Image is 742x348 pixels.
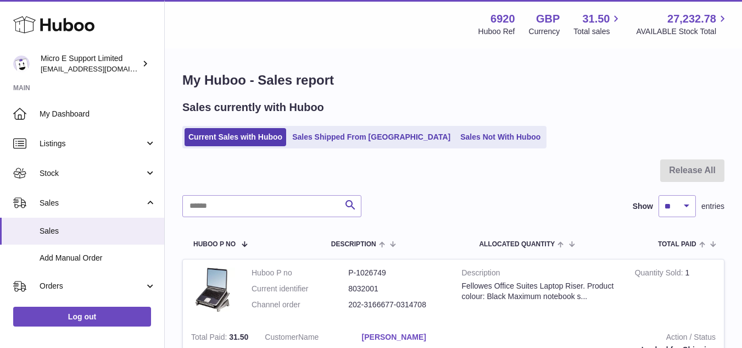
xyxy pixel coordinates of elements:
[191,333,229,344] strong: Total Paid
[40,109,156,119] span: My Dashboard
[529,26,560,37] div: Currency
[252,284,348,294] dt: Current identifier
[182,100,324,115] h2: Sales currently with Huboo
[348,284,445,294] dd: 8032001
[490,12,515,26] strong: 6920
[40,168,144,179] span: Stock
[636,26,729,37] span: AVAILABLE Stock Total
[229,333,248,341] span: 31.50
[573,12,622,37] a: 31.50 Total sales
[265,332,361,345] dt: Name
[185,128,286,146] a: Current Sales with Huboo
[41,64,161,73] span: [EMAIL_ADDRESS][DOMAIN_NAME]
[191,268,235,312] img: $_57.JPG
[362,332,459,343] a: [PERSON_NAME]
[478,26,515,37] div: Huboo Ref
[479,241,555,248] span: ALLOCATED Quantity
[288,128,454,146] a: Sales Shipped From [GEOGRAPHIC_DATA]
[40,281,144,291] span: Orders
[658,241,696,248] span: Total paid
[41,53,140,74] div: Micro E Support Limited
[636,12,729,37] a: 27,232.78 AVAILABLE Stock Total
[633,201,653,212] label: Show
[13,56,30,72] img: contact@micropcsupport.com
[348,268,445,278] dd: P-1026749
[627,259,724,324] td: 1
[573,26,622,37] span: Total sales
[252,268,348,278] dt: Huboo P no
[667,12,716,26] span: 27,232.78
[40,253,156,263] span: Add Manual Order
[252,300,348,310] dt: Channel order
[40,139,144,149] span: Listings
[462,281,618,302] div: Fellowes Office Suites Laptop Riser. Product colour: Black Maximum notebook s...
[582,12,610,26] span: 31.50
[193,241,236,248] span: Huboo P no
[40,226,156,236] span: Sales
[348,300,445,310] dd: 202-3166677-0314708
[475,332,716,345] strong: Action / Status
[536,12,560,26] strong: GBP
[265,333,298,341] span: Customer
[331,241,376,248] span: Description
[182,71,724,89] h1: My Huboo - Sales report
[701,201,724,212] span: entries
[13,307,151,327] a: Log out
[40,198,144,208] span: Sales
[462,268,618,281] strong: Description
[635,268,685,280] strong: Quantity Sold
[456,128,544,146] a: Sales Not With Huboo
